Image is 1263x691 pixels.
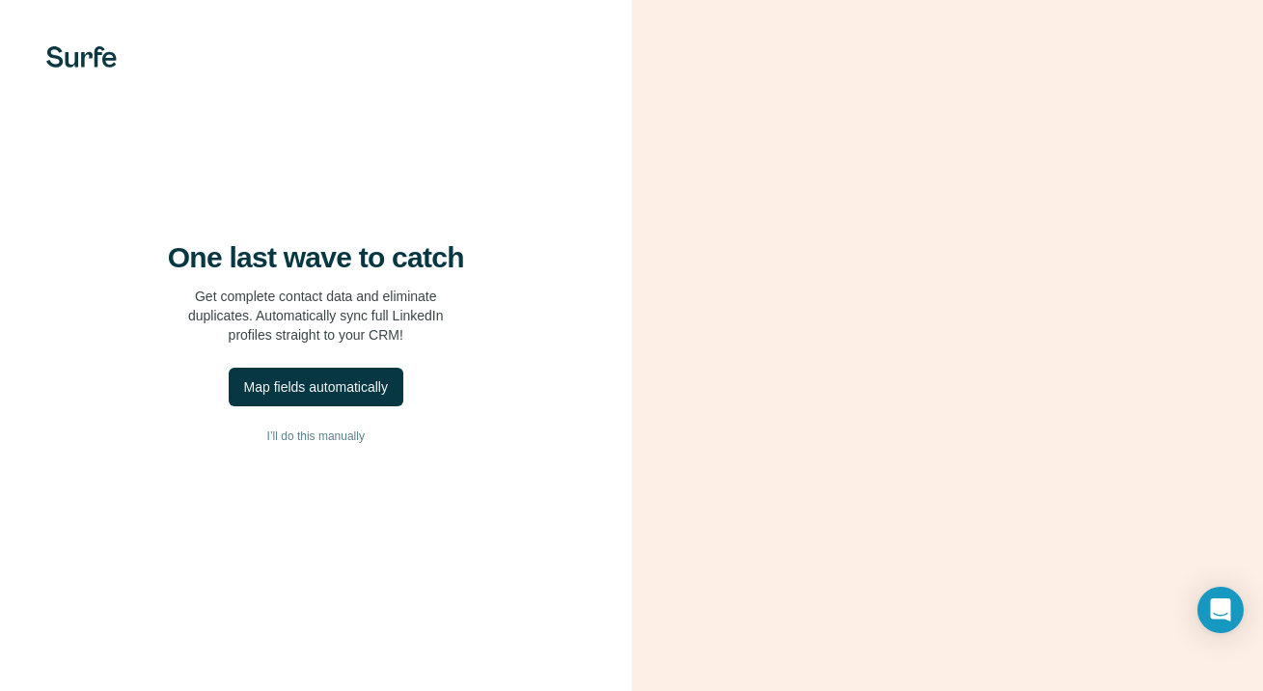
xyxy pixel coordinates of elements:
[244,377,388,397] div: Map fields automatically
[267,428,365,445] span: I’ll do this manually
[168,240,464,275] h4: One last wave to catch
[188,287,444,345] p: Get complete contact data and eliminate duplicates. Automatically sync full LinkedIn profiles str...
[229,368,403,406] button: Map fields automatically
[39,422,593,451] button: I’ll do this manually
[46,46,117,68] img: Surfe's logo
[1197,587,1244,633] div: Open Intercom Messenger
